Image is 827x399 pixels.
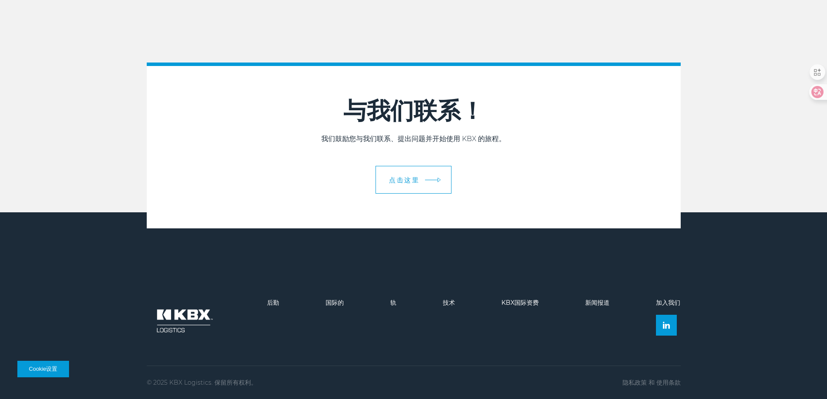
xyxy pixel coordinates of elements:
font: 与我们联系！ [343,96,484,125]
a: 后勤 [267,299,279,307]
a: 点击这里 箭 箭 [376,166,451,194]
font: 我们鼓励您与我们联系、提出问题并开始使用 KBX 的旅程。 [321,135,506,143]
a: 国际的 [326,299,344,307]
font: 和 [649,379,655,386]
img: 领英 [663,322,670,329]
a: 轨 [390,299,396,307]
a: 使用条款 [656,379,681,386]
button: Cookie设置 [17,361,69,377]
font: 点击这里 [389,176,419,184]
a: 隐私政策 [623,379,647,386]
font: 加入我们 [656,299,680,307]
img: 箭 [438,178,441,182]
font: Cookie设置 [29,366,58,372]
a: 新闻报道 [585,299,610,307]
font: © 2025 KBX Logistics. 保留所有权利。 [147,379,257,386]
img: kbx徽标 [147,299,221,343]
a: KBX国际资费 [501,299,539,307]
a: 技术 [443,299,455,307]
